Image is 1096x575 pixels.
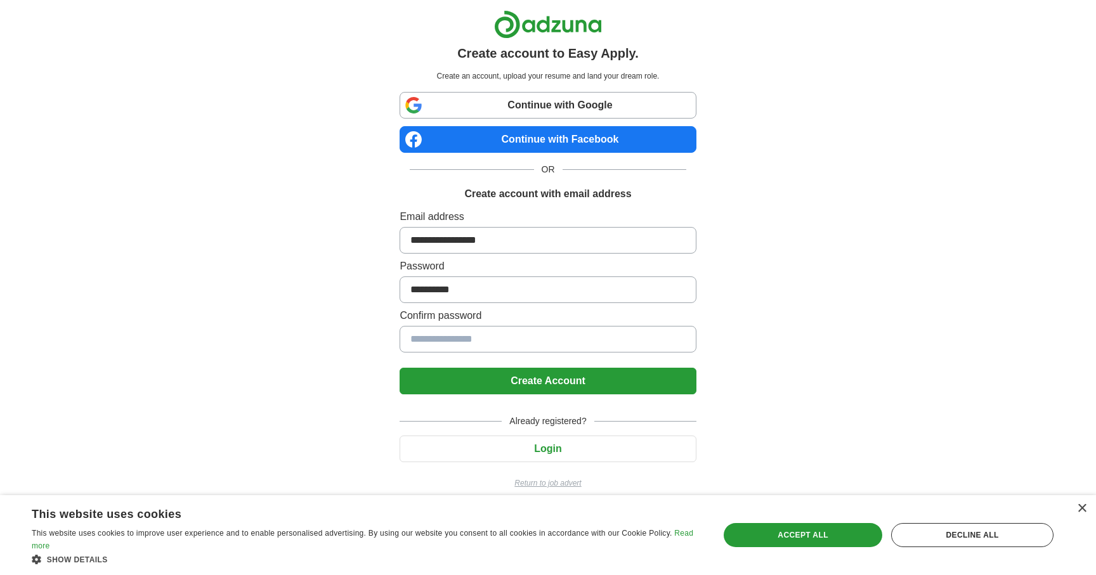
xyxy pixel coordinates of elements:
[400,443,696,454] a: Login
[402,70,693,82] p: Create an account, upload your resume and land your dream role.
[464,186,631,202] h1: Create account with email address
[400,92,696,119] a: Continue with Google
[400,259,696,274] label: Password
[724,523,882,547] div: Accept all
[400,308,696,323] label: Confirm password
[32,503,667,522] div: This website uses cookies
[1077,504,1086,514] div: Close
[457,44,639,63] h1: Create account to Easy Apply.
[47,555,108,564] span: Show details
[891,523,1054,547] div: Decline all
[502,415,594,428] span: Already registered?
[534,163,563,176] span: OR
[400,126,696,153] a: Continue with Facebook
[494,10,602,39] img: Adzuna logo
[400,436,696,462] button: Login
[400,368,696,394] button: Create Account
[400,209,696,224] label: Email address
[400,477,696,489] a: Return to job advert
[32,553,699,565] div: Show details
[32,529,672,538] span: This website uses cookies to improve user experience and to enable personalised advertising. By u...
